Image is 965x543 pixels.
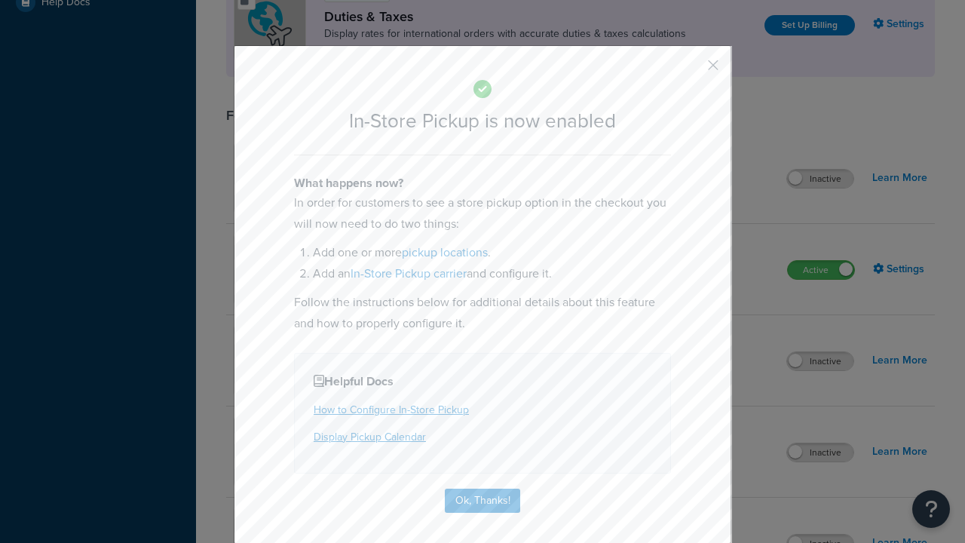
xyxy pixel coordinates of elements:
[313,242,671,263] li: Add one or more .
[351,265,467,282] a: In-Store Pickup carrier
[314,402,469,418] a: How to Configure In-Store Pickup
[445,489,520,513] button: Ok, Thanks!
[314,429,426,445] a: Display Pickup Calendar
[294,174,671,192] h4: What happens now?
[294,292,671,334] p: Follow the instructions below for additional details about this feature and how to properly confi...
[294,110,671,132] h2: In-Store Pickup is now enabled
[313,263,671,284] li: Add an and configure it.
[314,373,651,391] h4: Helpful Docs
[294,192,671,235] p: In order for customers to see a store pickup option in the checkout you will now need to do two t...
[402,244,488,261] a: pickup locations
